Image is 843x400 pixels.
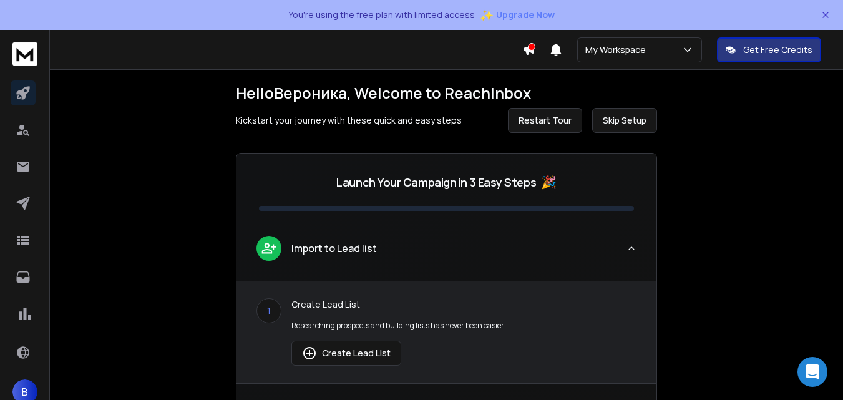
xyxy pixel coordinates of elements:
[592,108,657,133] button: Skip Setup
[480,6,494,24] span: ✨
[291,298,636,311] p: Create Lead List
[288,9,475,21] p: You're using the free plan with limited access
[236,226,656,281] button: leadImport to Lead list
[291,241,377,256] p: Import to Lead list
[291,321,636,331] p: Researching prospects and building lists has never been easier.
[291,341,401,366] button: Create Lead List
[236,281,656,383] div: leadImport to Lead list
[541,173,557,191] span: 🎉
[236,83,657,103] h1: Hello Вероника , Welcome to ReachInbox
[797,357,827,387] div: Open Intercom Messenger
[603,114,646,127] span: Skip Setup
[480,2,555,27] button: ✨Upgrade Now
[496,9,555,21] span: Upgrade Now
[261,240,277,256] img: lead
[717,37,821,62] button: Get Free Credits
[336,173,536,191] p: Launch Your Campaign in 3 Easy Steps
[256,298,281,323] div: 1
[236,114,462,127] p: Kickstart your journey with these quick and easy steps
[585,44,651,56] p: My Workspace
[743,44,812,56] p: Get Free Credits
[302,346,317,361] img: lead
[508,108,582,133] button: Restart Tour
[12,42,37,66] img: logo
